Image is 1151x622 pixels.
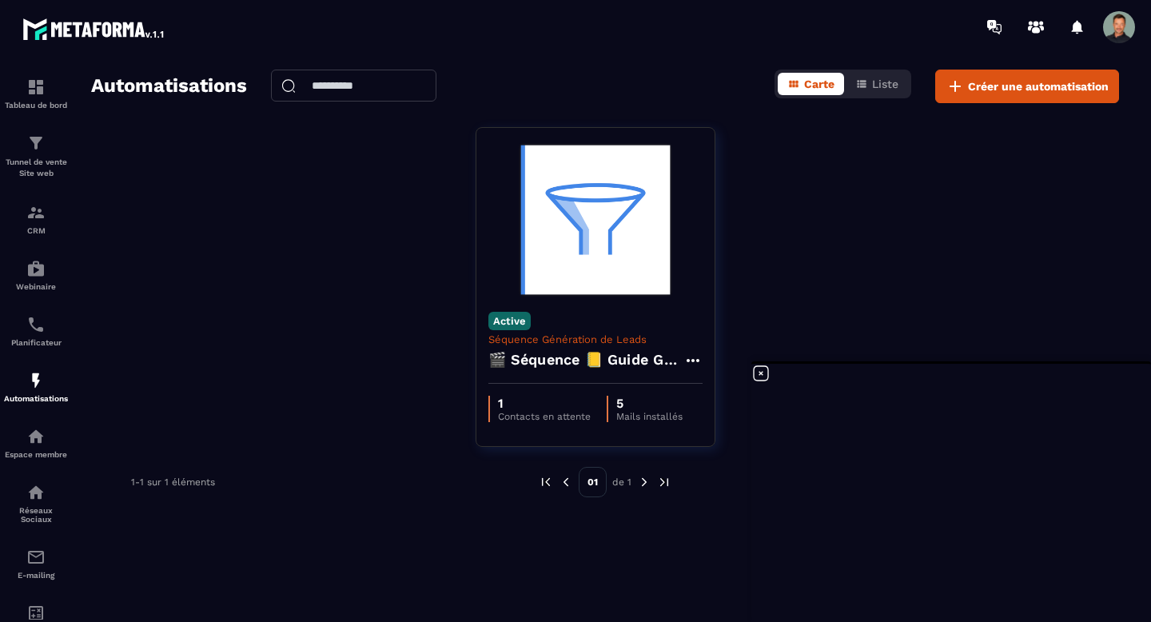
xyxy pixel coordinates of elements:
[4,571,68,580] p: E-mailing
[872,78,898,90] span: Liste
[4,101,68,110] p: Tableau de bord
[26,483,46,502] img: social-network
[498,411,591,422] p: Contacts en attente
[559,475,573,489] img: prev
[4,359,68,415] a: automationsautomationsAutomatisations
[616,411,683,422] p: Mails installés
[4,66,68,122] a: formationformationTableau de bord
[539,475,553,489] img: prev
[26,315,46,334] img: scheduler
[26,78,46,97] img: formation
[4,122,68,191] a: formationformationTunnel de vente Site web
[131,476,215,488] p: 1-1 sur 1 éléments
[778,73,844,95] button: Carte
[4,471,68,536] a: social-networksocial-networkRéseaux Sociaux
[4,191,68,247] a: formationformationCRM
[488,312,531,330] p: Active
[4,247,68,303] a: automationsautomationsWebinaire
[488,140,703,300] img: automation-background
[846,73,908,95] button: Liste
[26,427,46,446] img: automations
[22,14,166,43] img: logo
[26,548,46,567] img: email
[4,394,68,403] p: Automatisations
[935,70,1119,103] button: Créer une automatisation
[579,467,607,497] p: 01
[804,78,834,90] span: Carte
[4,303,68,359] a: schedulerschedulerPlanificateur
[488,349,683,371] h4: 🎬 Séquence 📒 Guide Gratuit “Renforcer votre centre” + Relances & Pré-offre
[616,396,683,411] p: 5
[498,396,591,411] p: 1
[4,282,68,291] p: Webinaire
[4,415,68,471] a: automationsautomationsEspace membre
[26,134,46,153] img: formation
[968,78,1109,94] span: Créer une automatisation
[488,333,703,345] p: Séquence Génération de Leads
[4,450,68,459] p: Espace membre
[4,536,68,592] a: emailemailE-mailing
[4,226,68,235] p: CRM
[637,475,651,489] img: next
[4,338,68,347] p: Planificateur
[4,157,68,179] p: Tunnel de vente Site web
[91,70,247,103] h2: Automatisations
[26,259,46,278] img: automations
[612,476,631,488] p: de 1
[657,475,671,489] img: next
[4,506,68,524] p: Réseaux Sociaux
[26,371,46,390] img: automations
[26,203,46,222] img: formation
